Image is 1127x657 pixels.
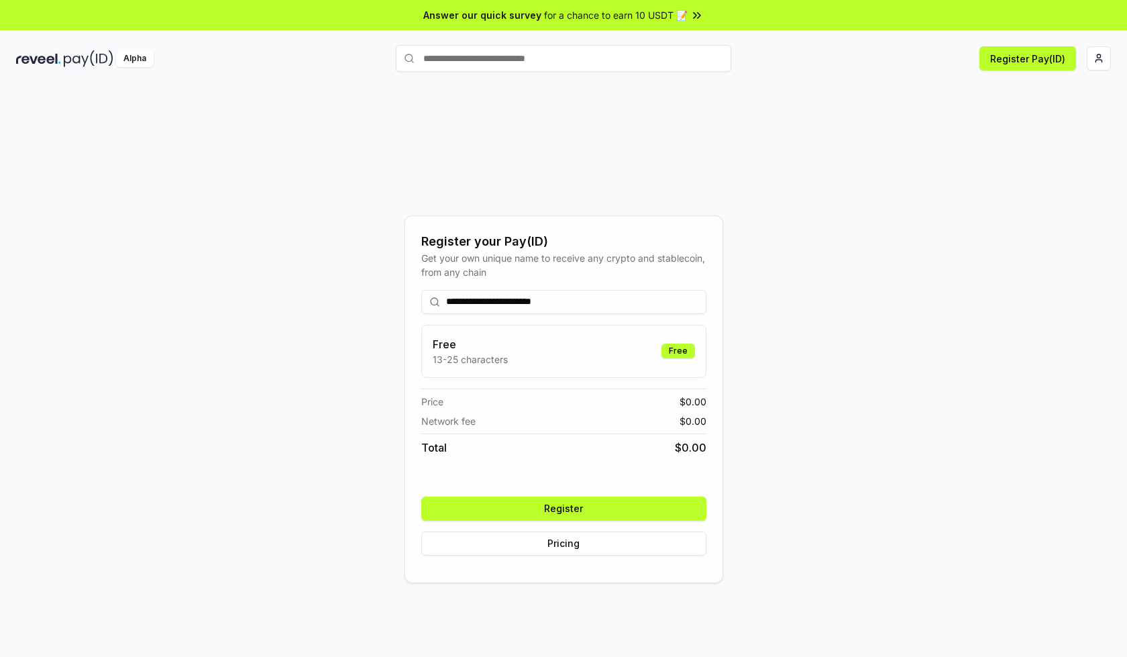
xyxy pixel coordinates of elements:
span: $ 0.00 [680,414,706,428]
div: Alpha [116,50,154,67]
p: 13-25 characters [433,352,508,366]
div: Free [661,344,695,358]
span: for a chance to earn 10 USDT 📝 [544,8,688,22]
span: $ 0.00 [680,395,706,409]
img: pay_id [64,50,113,67]
button: Register [421,497,706,521]
button: Register Pay(ID) [979,46,1076,70]
span: Price [421,395,443,409]
span: Answer our quick survey [423,8,541,22]
span: Network fee [421,414,476,428]
button: Pricing [421,532,706,556]
div: Register your Pay(ID) [421,232,706,251]
h3: Free [433,336,508,352]
div: Get your own unique name to receive any crypto and stablecoin, from any chain [421,251,706,279]
span: $ 0.00 [675,440,706,456]
span: Total [421,440,447,456]
img: reveel_dark [16,50,61,67]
